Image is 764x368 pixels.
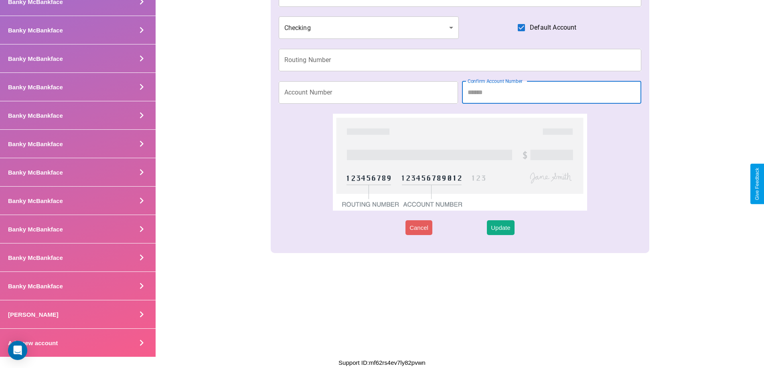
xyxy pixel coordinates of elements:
[8,311,59,318] h4: [PERSON_NAME]
[8,341,27,360] div: Open Intercom Messenger
[8,254,63,261] h4: Banky McBankface
[405,220,432,235] button: Cancel
[487,220,514,235] button: Update
[333,114,587,211] img: check
[8,283,63,290] h4: Banky McBankface
[8,340,58,346] h4: Add new account
[279,16,459,39] div: Checking
[8,141,63,147] h4: Banky McBankface
[468,78,523,84] label: Confirm Account Number
[8,112,63,119] h4: Banky McBankface
[530,23,576,32] span: Default Account
[754,168,760,200] div: Give Feedback
[8,27,63,34] h4: Banky McBankface
[8,169,63,176] h4: Banky McBankface
[8,55,63,62] h4: Banky McBankface
[8,226,63,233] h4: Banky McBankface
[338,357,426,368] p: Support ID: mf62rs4ev7ly82pvwn
[8,84,63,90] h4: Banky McBankface
[8,197,63,204] h4: Banky McBankface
